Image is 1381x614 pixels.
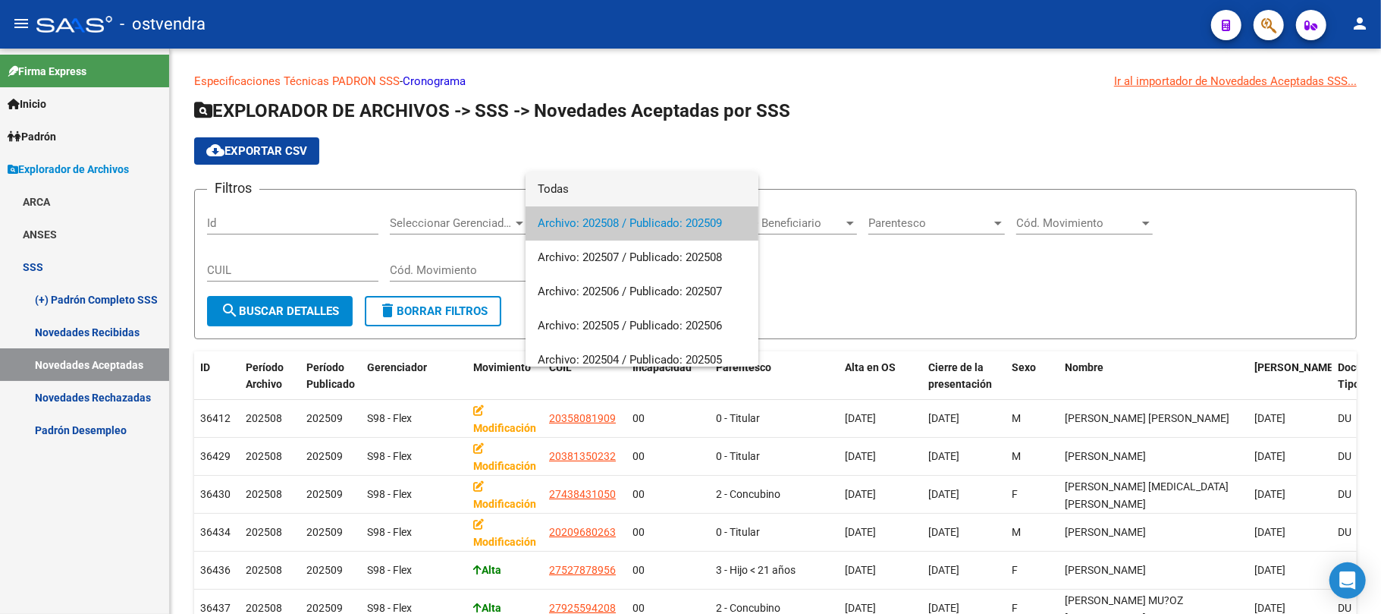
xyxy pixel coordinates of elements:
span: Todas [538,172,746,206]
div: Open Intercom Messenger [1329,562,1366,599]
span: Archivo: 202506 / Publicado: 202507 [538,275,746,309]
span: Archivo: 202504 / Publicado: 202505 [538,343,746,377]
span: Archivo: 202505 / Publicado: 202506 [538,309,746,343]
span: Archivo: 202507 / Publicado: 202508 [538,241,746,275]
span: Archivo: 202508 / Publicado: 202509 [538,206,746,241]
